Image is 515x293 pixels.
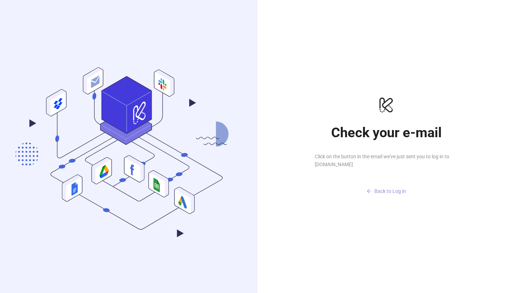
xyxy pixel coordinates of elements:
[315,153,458,168] span: Click on the button in the email we've just sent you to log in to [DOMAIN_NAME]
[315,185,458,197] button: Back to Log in
[367,189,372,194] span: arrow-left
[315,125,458,141] h1: Check your e-mail
[315,174,458,197] a: Back to Log in
[374,188,406,194] span: Back to Log in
